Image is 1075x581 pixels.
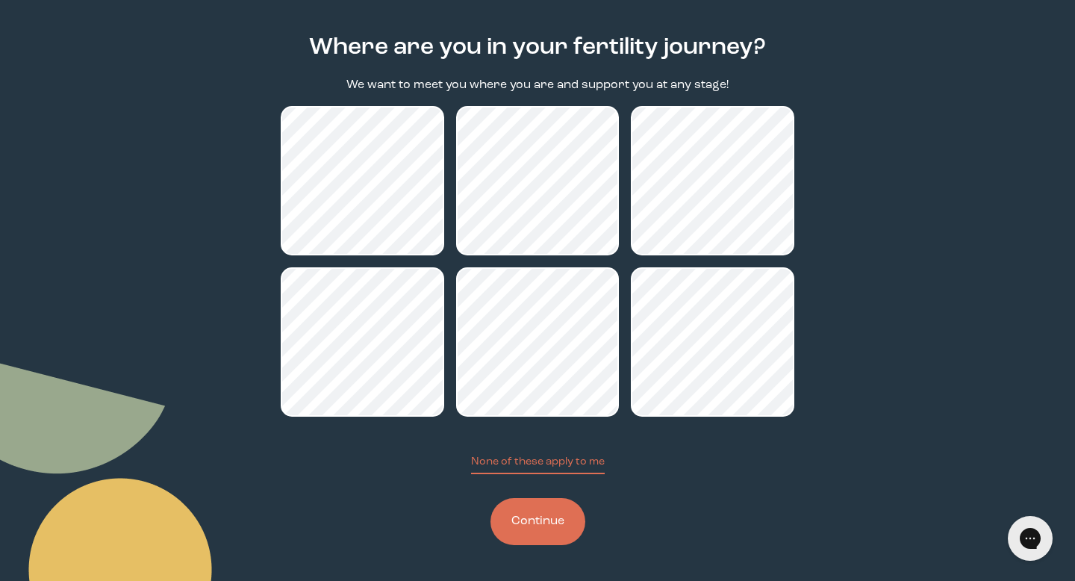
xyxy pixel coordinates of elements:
button: None of these apply to me [471,454,605,474]
h2: Where are you in your fertility journey? [309,31,766,65]
button: Continue [490,498,585,545]
iframe: Gorgias live chat messenger [1000,511,1060,566]
p: We want to meet you where you are and support you at any stage! [346,77,729,94]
